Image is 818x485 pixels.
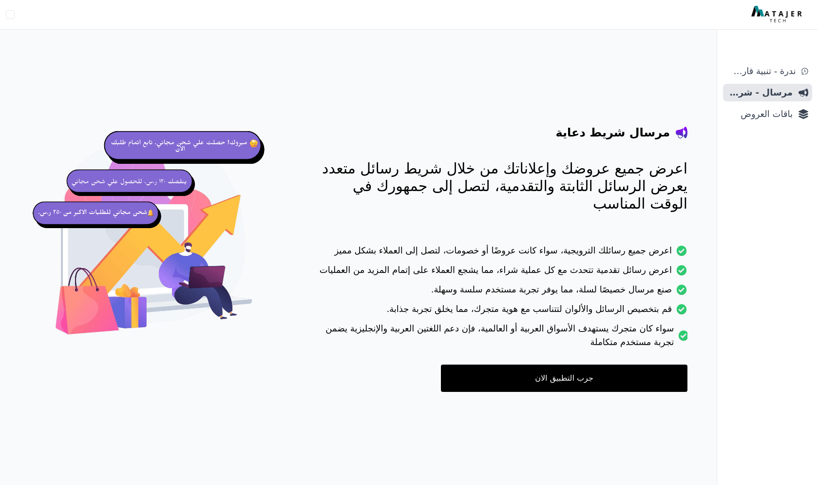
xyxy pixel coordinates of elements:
[318,302,687,322] li: قم بتخصيص الرسائل والألوان لتتناسب مع هوية متجرك، مما يخلق تجربة جذابة.
[727,107,793,121] span: باقات العروض
[723,62,812,80] a: ندرة - تنبية قارب علي النفاذ
[723,105,812,123] a: باقات العروض
[29,117,279,367] img: hero
[723,84,812,101] a: مرسال - شريط دعاية
[318,283,687,302] li: صنع مرسال خصيصًا لسلة، مما يوفر تجربة مستخدم سلسة وسهلة.
[441,365,687,392] a: جرب التطبيق الان
[318,244,687,263] li: اعرض جميع رسائلك الترويجية، سواء كانت عروضًا أو خصومات، لتصل إلى العملاء بشكل مميز
[727,64,796,78] span: ندرة - تنبية قارب علي النفاذ
[727,86,793,99] span: مرسال - شريط دعاية
[318,322,687,355] li: سواء كان متجرك يستهدف الأسواق العربية أو العالمية، فإن دعم اللغتين العربية والإنجليزية يضمن تجربة...
[318,263,687,283] li: اعرض رسائل تقدمية تتحدث مع كل عملية شراء، مما يشجع العملاء على إتمام المزيد من العمليات
[318,160,687,213] p: اعرض جميع عروضك وإعلاناتك من خلال شريط رسائل متعدد يعرض الرسائل الثابتة والتقدمية، لتصل إلى جمهور...
[556,125,670,140] h4: مرسال شريط دعاية
[751,6,804,23] img: MatajerTech Logo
